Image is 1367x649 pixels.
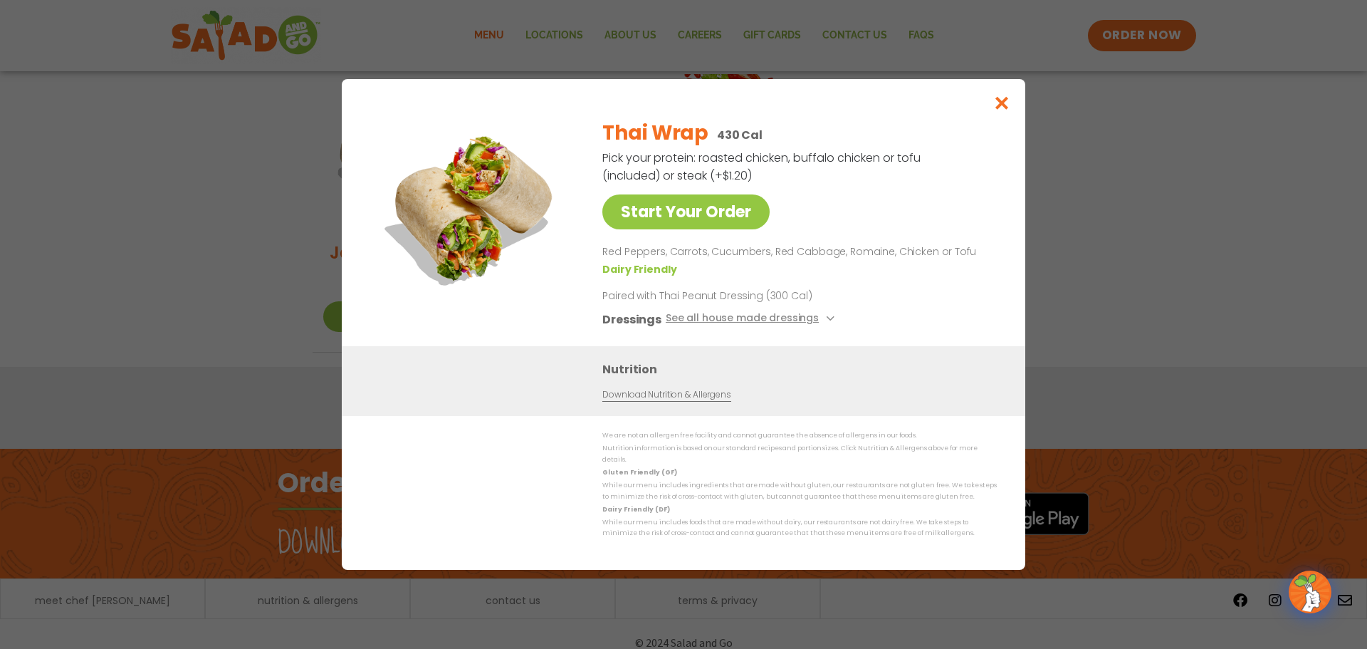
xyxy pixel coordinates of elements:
a: Download Nutrition & Allergens [602,388,730,402]
p: Nutrition information is based on our standard recipes and portion sizes. Click Nutrition & Aller... [602,443,997,465]
p: While our menu includes foods that are made without dairy, our restaurants are not dairy free. We... [602,517,997,539]
img: wpChatIcon [1290,572,1330,612]
a: Start Your Order [602,194,770,229]
h3: Nutrition [602,360,1004,378]
p: Red Peppers, Carrots, Cucumbers, Red Cabbage, Romaine, Chicken or Tofu [602,244,991,261]
p: We are not an allergen free facility and cannot guarantee the absence of allergens in our foods. [602,430,997,441]
p: Pick your protein: roasted chicken, buffalo chicken or tofu (included) or steak (+$1.20) [602,149,923,185]
img: Featured product photo for Thai Wrap [374,108,573,307]
strong: Dairy Friendly (DF) [602,505,669,514]
button: See all house made dressings [666,311,839,328]
button: Close modal [979,79,1025,127]
h3: Dressings [602,311,661,328]
li: Dairy Friendly [602,262,679,277]
h2: Thai Wrap [602,118,708,148]
strong: Gluten Friendly (GF) [602,468,676,477]
p: While our menu includes ingredients that are made without gluten, our restaurants are not gluten ... [602,480,997,502]
p: 430 Cal [717,126,763,144]
p: Paired with Thai Peanut Dressing (300 Cal) [602,289,866,303]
